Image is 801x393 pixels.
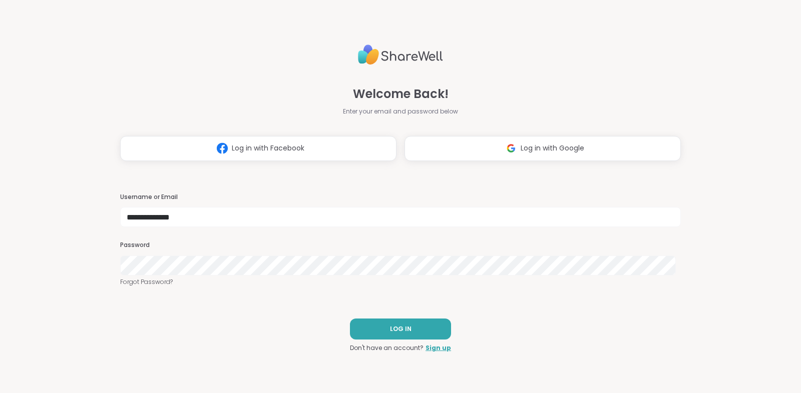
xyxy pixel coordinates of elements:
[343,107,458,116] span: Enter your email and password below
[120,136,396,161] button: Log in with Facebook
[390,324,412,333] span: LOG IN
[521,143,584,153] span: Log in with Google
[232,143,304,153] span: Log in with Facebook
[120,277,681,286] a: Forgot Password?
[426,343,451,352] a: Sign up
[353,85,449,103] span: Welcome Back!
[502,139,521,157] img: ShareWell Logomark
[350,343,424,352] span: Don't have an account?
[213,139,232,157] img: ShareWell Logomark
[120,241,681,249] h3: Password
[350,318,451,339] button: LOG IN
[405,136,681,161] button: Log in with Google
[358,40,443,69] img: ShareWell Logo
[120,193,681,201] h3: Username or Email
